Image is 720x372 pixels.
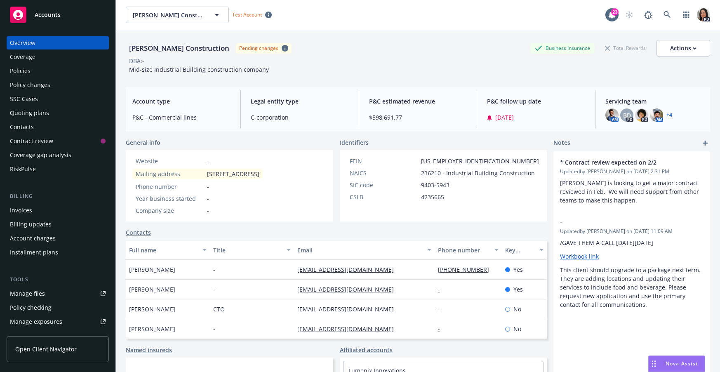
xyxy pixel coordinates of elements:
[553,211,710,315] div: -Updatedby [PERSON_NAME] on [DATE] 11:09 AM/GAVE THEM A CALL [DATE][DATE]Workbook linkThis client...
[560,252,599,260] a: Workbook link
[10,232,56,245] div: Account charges
[15,345,77,353] span: Open Client Navigator
[10,329,64,342] div: Manage certificates
[7,64,109,78] a: Policies
[7,92,109,106] a: SSC Cases
[10,106,49,120] div: Quoting plans
[611,8,619,16] div: 23
[210,240,294,260] button: Title
[531,43,594,53] div: Business Insurance
[502,240,547,260] button: Key contact
[560,228,704,235] span: Updated by [PERSON_NAME] on [DATE] 11:09 AM
[560,179,701,204] span: [PERSON_NAME] is looking to get a major contract reviewed in Feb. We will need support from other...
[487,97,585,106] span: P&C follow up date
[251,97,349,106] span: Legal entity type
[126,43,233,54] div: [PERSON_NAME] Construction
[129,305,175,313] span: [PERSON_NAME]
[605,97,704,106] span: Servicing team
[126,7,229,23] button: [PERSON_NAME] Construction
[126,138,160,147] span: General info
[35,12,61,18] span: Accounts
[623,111,631,120] span: BD
[132,97,231,106] span: Account type
[7,301,109,314] a: Policy checking
[251,113,349,122] span: C-corporation
[213,325,215,333] span: -
[297,246,422,254] div: Email
[297,266,400,273] a: [EMAIL_ADDRESS][DOMAIN_NAME]
[438,246,489,254] div: Phone number
[7,162,109,176] a: RiskPulse
[10,50,35,64] div: Coverage
[10,36,35,49] div: Overview
[7,246,109,259] a: Installment plans
[129,285,175,294] span: [PERSON_NAME]
[340,346,393,354] a: Affiliated accounts
[438,325,447,333] a: -
[560,266,704,309] p: This client should upgrade to a package next term. They are adding locations and updating their s...
[640,7,656,23] a: Report a Bug
[438,305,447,313] a: -
[513,265,523,274] span: Yes
[297,305,400,313] a: [EMAIL_ADDRESS][DOMAIN_NAME]
[10,134,53,148] div: Contract review
[350,181,418,189] div: SIC code
[601,43,650,53] div: Total Rewards
[340,138,369,147] span: Identifiers
[10,148,71,162] div: Coverage gap analysis
[207,182,209,191] span: -
[7,50,109,64] a: Coverage
[513,325,521,333] span: No
[435,240,502,260] button: Phone number
[213,285,215,294] span: -
[7,106,109,120] a: Quoting plans
[239,45,278,52] div: Pending changes
[297,325,400,333] a: [EMAIL_ADDRESS][DOMAIN_NAME]
[207,170,259,178] span: [STREET_ADDRESS]
[700,138,710,148] a: add
[7,218,109,231] a: Billing updates
[10,120,34,134] div: Contacts
[213,246,282,254] div: Title
[7,134,109,148] a: Contract review
[7,315,109,328] a: Manage exposures
[7,204,109,217] a: Invoices
[421,181,449,189] span: 9403-5943
[605,108,619,122] img: photo
[133,11,204,19] span: [PERSON_NAME] Construction
[129,66,269,73] span: Mid-size Industrial Building construction company
[10,162,36,176] div: RiskPulse
[10,301,52,314] div: Policy checking
[10,78,50,92] div: Policy changes
[513,285,523,294] span: Yes
[129,265,175,274] span: [PERSON_NAME]
[697,8,710,21] img: photo
[7,287,109,300] a: Manage files
[649,356,659,372] div: Drag to move
[505,246,534,254] div: Key contact
[207,157,209,165] a: -
[350,193,418,201] div: CSLB
[236,43,292,53] span: Pending changes
[495,113,514,122] span: [DATE]
[7,78,109,92] a: Policy changes
[670,40,696,56] div: Actions
[438,285,447,293] a: -
[678,7,694,23] a: Switch app
[560,168,704,175] span: Updated by [PERSON_NAME] on [DATE] 2:31 PM
[126,228,151,237] a: Contacts
[10,246,58,259] div: Installment plans
[369,113,467,122] span: $598,691.77
[7,3,109,26] a: Accounts
[553,151,710,211] div: * Contract review expected on 2/2Updatedby [PERSON_NAME] on [DATE] 2:31 PM[PERSON_NAME] is lookin...
[648,356,705,372] button: Nova Assist
[136,182,204,191] div: Phone number
[659,7,675,23] a: Search
[666,113,672,118] a: +4
[7,329,109,342] a: Manage certificates
[126,240,210,260] button: Full name
[213,265,215,274] span: -
[560,158,682,167] span: * Contract review expected on 2/2
[650,108,663,122] img: photo
[560,238,704,247] p: /GAVE THEM A CALL [DATE][DATE]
